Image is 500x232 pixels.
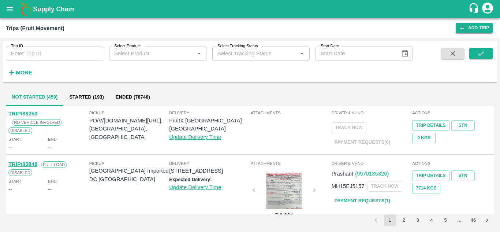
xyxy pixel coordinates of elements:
[412,120,449,131] a: Trip Details
[6,66,34,79] button: More
[8,178,21,185] span: Start
[332,110,411,116] span: Driver & VHNo
[398,214,410,226] button: Go to page 2
[48,185,52,193] div: --
[169,117,249,133] p: FruitX [GEOGRAPHIC_DATA] [GEOGRAPHIC_DATA]
[169,177,212,182] label: Expected Delivery:
[321,43,339,49] label: Start Date
[89,160,169,167] span: Pickup
[6,88,63,106] button: Not Started (459)
[89,117,169,141] p: PO/V/[DOMAIN_NAME][URL], [GEOGRAPHIC_DATA], [GEOGRAPHIC_DATA]
[451,170,475,181] a: STN
[412,183,440,194] button: 7714 Kgs
[169,184,221,190] a: Update Delivery Time
[89,167,169,183] p: [GEOGRAPHIC_DATA] Imported DC [GEOGRAPHIC_DATA]
[110,88,156,106] button: Ended (78748)
[8,127,32,134] span: Disabled
[297,49,307,58] button: Open
[48,178,57,185] span: End
[48,143,52,151] div: --
[33,5,74,13] b: Supply Chain
[412,170,449,181] a: Trip Details
[467,214,479,226] button: Go to page 46
[6,23,64,33] div: Trips (Fruit Movement)
[169,134,221,140] a: Update Delivery Time
[332,160,411,167] span: Driver & VHNo
[8,169,32,176] span: Disabled
[48,136,57,143] span: End
[169,167,249,175] p: [STREET_ADDRESS]
[111,49,192,58] input: Select Product
[412,214,423,226] button: Go to page 3
[332,182,365,190] p: MH15EJ5157
[355,171,389,177] a: (9970135326)
[8,161,37,167] a: TRIP/85848
[114,43,141,49] label: Select Product
[426,214,437,226] button: Go to page 4
[412,160,492,167] span: Actions
[384,214,396,226] button: page 1
[217,43,258,49] label: Select Tracking Status
[169,160,249,167] span: Delivery
[12,119,62,126] span: No Vehicle Involved
[194,49,204,58] button: Open
[412,110,492,116] span: Actions
[440,214,451,226] button: Go to page 5
[169,110,249,116] span: Delivery
[468,3,481,16] div: customer-support
[89,110,169,116] span: Pickup
[369,214,494,226] nav: pagination navigation
[6,47,103,60] input: Enter Trip ID
[11,43,23,49] label: Trip ID
[316,47,395,60] input: Start Date
[481,1,494,17] div: account of current user
[63,88,109,106] button: Started (193)
[8,136,21,143] span: Start
[33,4,468,14] a: Supply Chain
[481,214,493,226] button: Go to next page
[8,185,12,193] div: --
[398,47,412,60] button: Choose date
[451,120,475,131] a: STN
[412,133,436,143] button: 0 Kgs
[18,2,33,16] img: logo
[1,1,18,18] button: open drawer
[251,110,330,116] span: Attachments
[214,49,286,58] input: Select Tracking Status
[251,160,330,167] span: Attachments
[456,23,493,33] a: Add Trip
[454,217,465,224] div: …
[332,195,393,207] a: Payment Requests(1)
[41,161,67,168] span: Full Load
[16,70,32,76] strong: More
[332,171,353,177] span: Prashant
[257,211,311,219] p: Bill-884
[8,111,37,117] a: TRIP/86253
[8,143,12,151] div: --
